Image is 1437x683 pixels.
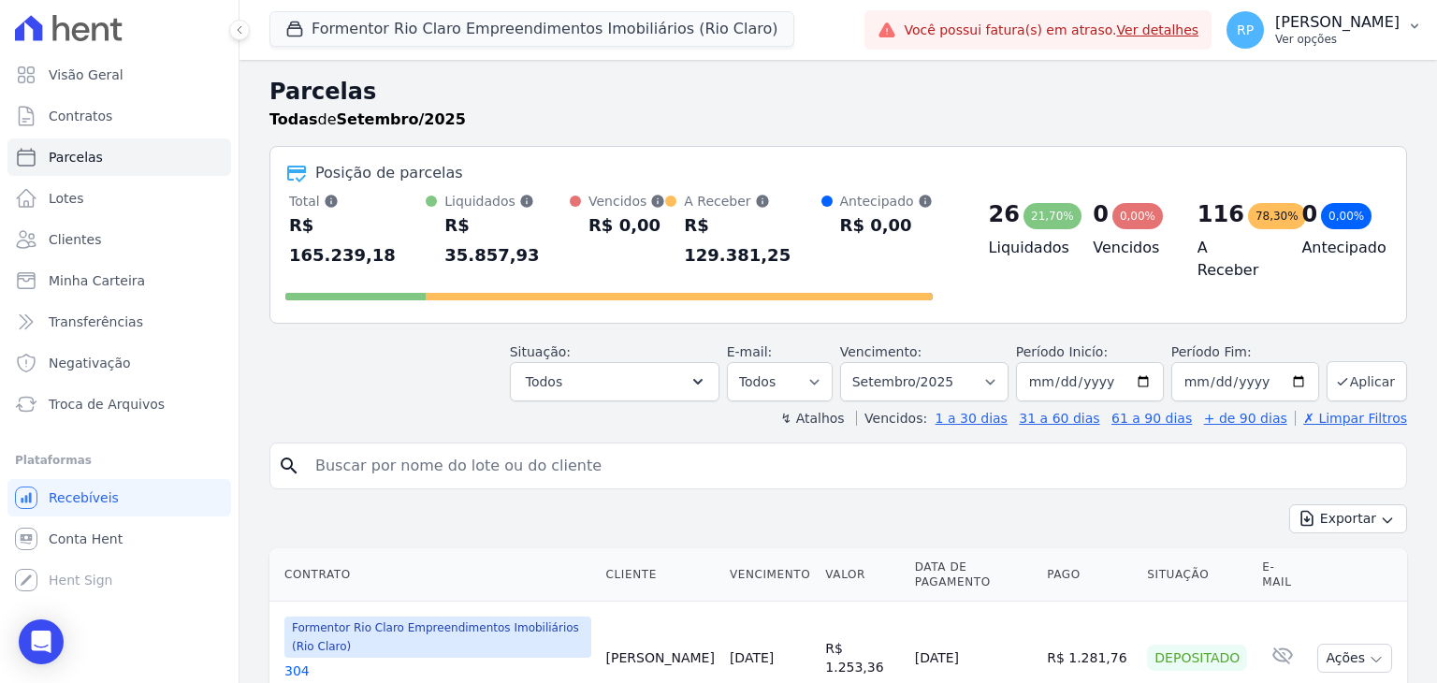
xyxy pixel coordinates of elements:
[840,192,933,211] div: Antecipado
[284,617,591,658] span: Formentor Rio Claro Empreendimentos Imobiliários (Rio Claro)
[7,221,231,258] a: Clientes
[1117,22,1199,37] a: Ver detalhes
[289,211,426,270] div: R$ 165.239,18
[1275,13,1400,32] p: [PERSON_NAME]
[7,97,231,135] a: Contratos
[936,411,1008,426] a: 1 a 30 dias
[588,192,665,211] div: Vencidos
[1289,504,1407,533] button: Exportar
[7,520,231,558] a: Conta Hent
[278,455,300,477] i: search
[684,211,820,270] div: R$ 129.381,25
[722,548,818,602] th: Vencimento
[337,110,466,128] strong: Setembro/2025
[7,56,231,94] a: Visão Geral
[1112,203,1163,229] div: 0,00%
[7,344,231,382] a: Negativação
[840,211,933,240] div: R$ 0,00
[49,354,131,372] span: Negativação
[269,109,466,131] p: de
[49,271,145,290] span: Minha Carteira
[1197,199,1244,229] div: 116
[49,530,123,548] span: Conta Hent
[1327,361,1407,401] button: Aplicar
[49,488,119,507] span: Recebíveis
[269,11,794,47] button: Formentor Rio Claro Empreendimentos Imobiliários (Rio Claro)
[818,548,907,602] th: Valor
[1295,411,1407,426] a: ✗ Limpar Filtros
[588,211,665,240] div: R$ 0,00
[904,21,1198,40] span: Você possui fatura(s) em atraso.
[49,107,112,125] span: Contratos
[727,344,773,359] label: E-mail:
[7,303,231,341] a: Transferências
[7,180,231,217] a: Lotes
[510,344,571,359] label: Situação:
[49,230,101,249] span: Clientes
[1111,411,1192,426] a: 61 a 90 dias
[7,262,231,299] a: Minha Carteira
[780,411,844,426] label: ↯ Atalhos
[7,138,231,176] a: Parcelas
[1039,548,1139,602] th: Pago
[1248,203,1306,229] div: 78,30%
[1321,203,1372,229] div: 0,00%
[444,192,570,211] div: Liquidados
[49,65,123,84] span: Visão Geral
[315,162,463,184] div: Posição de parcelas
[1023,203,1081,229] div: 21,70%
[7,479,231,516] a: Recebíveis
[1093,199,1109,229] div: 0
[289,192,426,211] div: Total
[510,362,719,401] button: Todos
[49,189,84,208] span: Lotes
[1139,548,1255,602] th: Situação
[269,110,318,128] strong: Todas
[1275,32,1400,47] p: Ver opções
[989,237,1064,259] h4: Liquidados
[1212,4,1437,56] button: RP [PERSON_NAME] Ver opções
[49,312,143,331] span: Transferências
[1317,644,1392,673] button: Ações
[269,75,1407,109] h2: Parcelas
[684,192,820,211] div: A Receber
[49,148,103,167] span: Parcelas
[1301,199,1317,229] div: 0
[1171,342,1319,362] label: Período Fim:
[907,548,1040,602] th: Data de Pagamento
[1255,548,1310,602] th: E-mail
[269,548,599,602] th: Contrato
[19,619,64,664] div: Open Intercom Messenger
[1019,411,1099,426] a: 31 a 60 dias
[444,211,570,270] div: R$ 35.857,93
[989,199,1020,229] div: 26
[730,650,774,665] a: [DATE]
[526,371,562,393] span: Todos
[1204,411,1287,426] a: + de 90 dias
[49,395,165,414] span: Troca de Arquivos
[1197,237,1272,282] h4: A Receber
[1237,23,1254,36] span: RP
[599,548,722,602] th: Cliente
[1093,237,1168,259] h4: Vencidos
[1016,344,1108,359] label: Período Inicío:
[856,411,927,426] label: Vencidos:
[840,344,922,359] label: Vencimento:
[1301,237,1376,259] h4: Antecipado
[7,385,231,423] a: Troca de Arquivos
[1147,645,1247,671] div: Depositado
[15,449,224,472] div: Plataformas
[304,447,1399,485] input: Buscar por nome do lote ou do cliente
